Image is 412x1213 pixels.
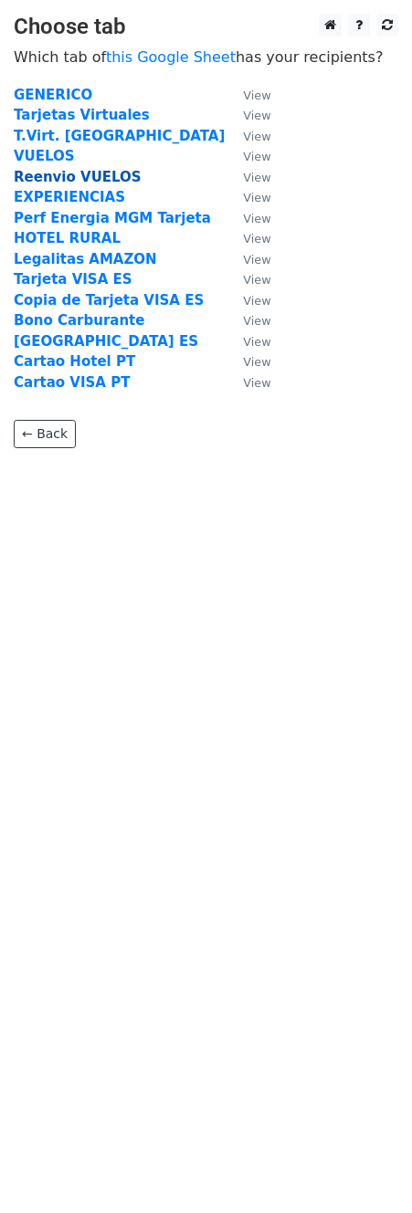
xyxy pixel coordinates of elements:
a: View [225,169,270,185]
a: Tarjeta VISA ES [14,271,132,288]
a: Copia de Tarjeta VISA ES [14,292,204,308]
a: Legalitas AMAZON [14,251,157,267]
a: View [225,353,270,370]
a: View [225,148,270,164]
h3: Choose tab [14,14,398,40]
iframe: Chat Widget [321,1125,412,1213]
p: Which tab of has your recipients? [14,47,398,67]
small: View [243,212,270,225]
a: this Google Sheet [106,48,236,66]
small: View [243,273,270,287]
small: View [243,294,270,308]
a: EXPERIENCIAS [14,189,125,205]
small: View [243,232,270,246]
a: Cartao Hotel PT [14,353,135,370]
a: HOTEL RURAL [14,230,121,246]
a: Reenvio VUELOS [14,169,142,185]
a: Perf Energia MGM Tarjeta [14,210,211,226]
a: VUELOS [14,148,75,164]
small: View [243,171,270,184]
a: Tarjetas Virtuales [14,107,150,123]
small: View [243,191,270,204]
a: View [225,292,270,308]
a: [GEOGRAPHIC_DATA] ES [14,333,198,350]
a: View [225,374,270,391]
small: View [243,109,270,122]
small: View [243,376,270,390]
a: View [225,107,270,123]
small: View [243,355,270,369]
small: View [243,89,270,102]
a: Bono Carburante [14,312,144,329]
small: View [243,335,270,349]
div: Widget de chat [321,1125,412,1213]
a: View [225,333,270,350]
a: View [225,210,270,226]
a: View [225,230,270,246]
a: View [225,189,270,205]
a: View [225,312,270,329]
a: View [225,251,270,267]
a: View [225,87,270,103]
a: ← Back [14,420,76,448]
a: View [225,128,270,144]
a: View [225,271,270,288]
small: View [243,253,270,267]
a: T.Virt. [GEOGRAPHIC_DATA] [14,128,225,144]
small: View [243,130,270,143]
a: Cartao VISA PT [14,374,130,391]
small: View [243,150,270,163]
small: View [243,314,270,328]
a: GENERICO [14,87,92,103]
